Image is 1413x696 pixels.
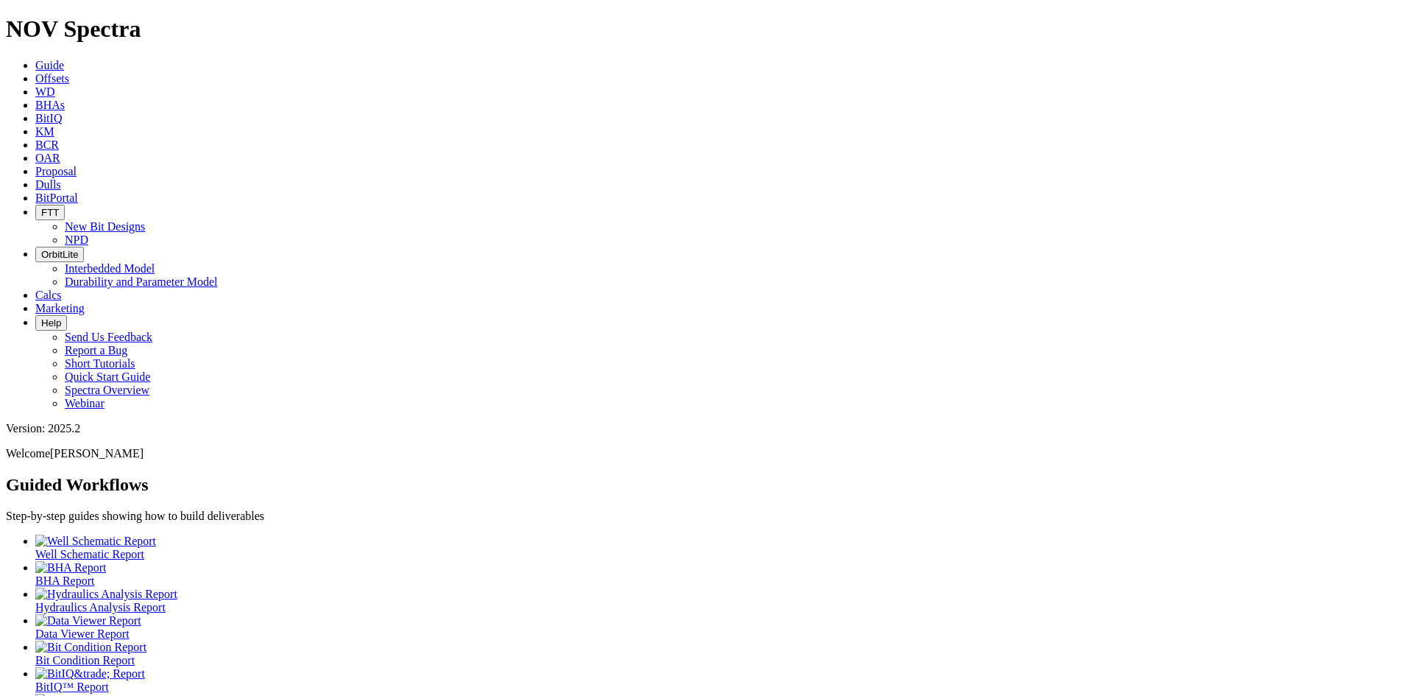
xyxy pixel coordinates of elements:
a: Interbedded Model [65,262,155,275]
a: Quick Start Guide [65,370,150,383]
a: BCR [35,138,59,151]
a: Report a Bug [65,344,127,356]
a: Send Us Feedback [65,331,152,343]
button: Help [35,315,67,331]
a: Durability and Parameter Model [65,275,218,288]
span: [PERSON_NAME] [50,447,144,460]
span: Well Schematic Report [35,548,144,560]
img: Hydraulics Analysis Report [35,588,177,601]
span: Data Viewer Report [35,628,130,640]
a: Data Viewer Report Data Viewer Report [35,614,1407,640]
img: Well Schematic Report [35,535,156,548]
h1: NOV Spectra [6,15,1407,43]
span: BitIQ™ Report [35,681,109,693]
h2: Guided Workflows [6,475,1407,495]
img: BHA Report [35,561,106,574]
a: Proposal [35,165,77,177]
p: Step-by-step guides showing how to build deliverables [6,510,1407,523]
a: Calcs [35,289,62,301]
a: New Bit Designs [65,220,145,233]
a: Hydraulics Analysis Report Hydraulics Analysis Report [35,588,1407,614]
a: Bit Condition Report Bit Condition Report [35,641,1407,667]
a: Guide [35,59,64,71]
a: BitIQ&trade; Report BitIQ™ Report [35,667,1407,693]
a: NPD [65,233,88,246]
button: FTT [35,205,65,220]
div: Version: 2025.2 [6,422,1407,435]
a: Webinar [65,397,105,409]
a: OAR [35,152,60,164]
a: Offsets [35,72,69,85]
a: BHA Report BHA Report [35,561,1407,587]
button: OrbitLite [35,247,84,262]
img: BitIQ&trade; Report [35,667,145,681]
a: Well Schematic Report Well Schematic Report [35,535,1407,560]
img: Data Viewer Report [35,614,141,628]
span: OrbitLite [41,249,78,260]
span: Bit Condition Report [35,654,135,667]
a: Spectra Overview [65,384,149,396]
span: FTT [41,207,59,218]
a: BHAs [35,99,65,111]
img: Bit Condition Report [35,641,146,654]
span: Help [41,317,61,328]
span: BHA Report [35,574,94,587]
a: Marketing [35,302,85,314]
a: Short Tutorials [65,357,135,370]
a: Dulls [35,178,61,191]
span: Hydraulics Analysis Report [35,601,166,614]
a: WD [35,85,55,98]
a: BitIQ [35,112,62,124]
a: KM [35,125,54,138]
p: Welcome [6,447,1407,460]
a: BitPortal [35,191,78,204]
